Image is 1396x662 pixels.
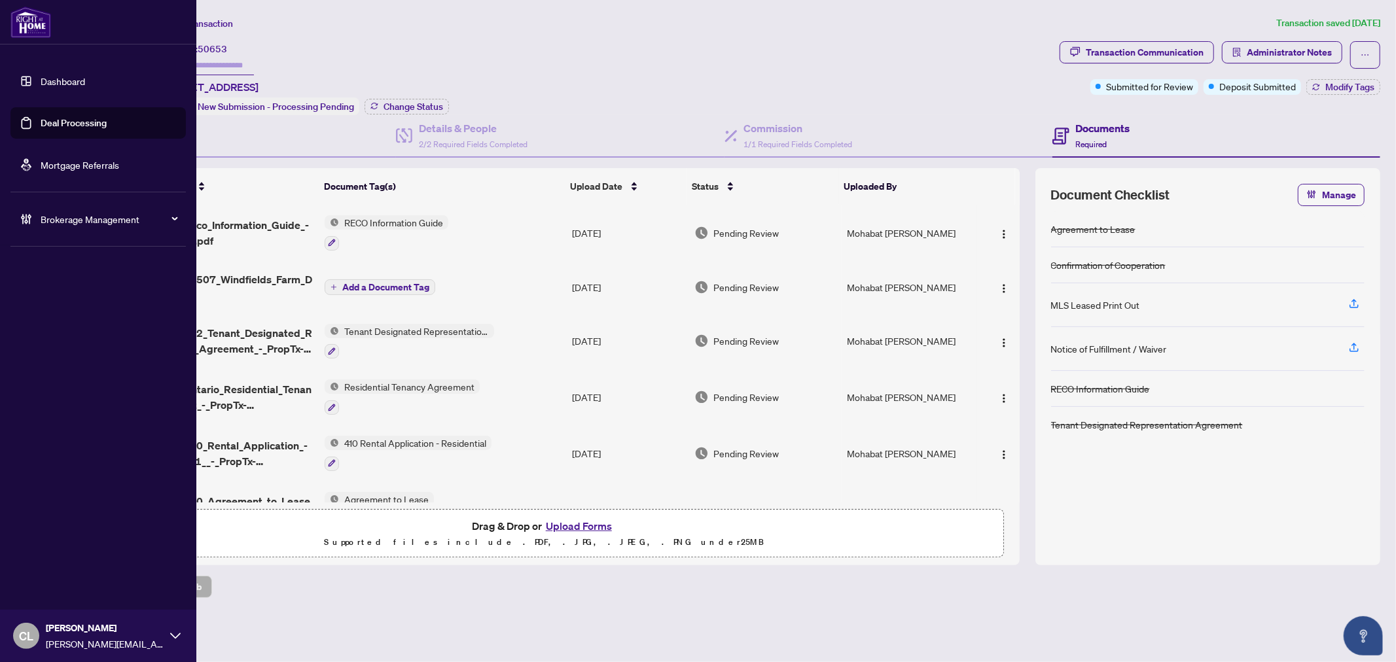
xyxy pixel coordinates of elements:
span: 3_DigiSign_410_Rental_Application_-_Residential__1__-_PropTx-[PERSON_NAME].pdf [127,438,314,469]
span: [STREET_ADDRESS] [162,79,259,95]
span: Status [692,179,719,194]
td: [DATE] [567,313,689,370]
div: Status: [162,97,359,115]
img: Logo [999,229,1009,239]
img: Status Icon [325,492,339,506]
td: Mohabat [PERSON_NAME] [842,313,976,370]
button: Logo [993,330,1014,351]
span: Required [1076,139,1107,149]
span: Schedule_B___507_Windfields_Farm_Drive.pdf [127,271,314,303]
div: Agreement to Lease [1051,222,1136,236]
img: Logo [999,449,1009,460]
div: Confirmation of Cooperation [1051,258,1166,272]
span: ellipsis [1361,50,1370,60]
button: Logo [993,387,1014,408]
img: Status Icon [325,324,339,338]
th: Document Tag(s) [319,168,565,205]
span: View Transaction [163,18,233,29]
img: Status Icon [325,379,339,394]
img: Logo [999,283,1009,294]
span: 1_DigiSign_372_Tenant_Designated_Representation_Agreement_-_PropTx-[PERSON_NAME].pdf [127,325,314,357]
span: Agreement to Lease [339,492,434,506]
span: 410 Rental Application - Residential [339,436,492,450]
span: CL [19,627,33,645]
span: [PERSON_NAME][EMAIL_ADDRESS][DOMAIN_NAME] [46,636,164,651]
img: logo [10,7,51,38]
div: Transaction Communication [1086,42,1204,63]
td: [DATE] [567,261,689,313]
button: Status IconResidential Tenancy Agreement [325,379,480,415]
button: Logo [993,277,1014,298]
th: (10) File Name [122,168,319,205]
span: Add a Document Tag [342,283,429,292]
td: Mohabat [PERSON_NAME] [842,369,976,425]
span: solution [1232,48,1242,57]
button: Status IconRECO Information Guide [325,215,448,251]
button: Open asap [1344,616,1383,655]
span: 1/1 Required Fields Completed [744,139,853,149]
span: Manage [1322,184,1356,205]
img: Document Status [694,446,709,461]
article: Transaction saved [DATE] [1276,16,1380,31]
span: Pending Review [714,280,779,294]
p: Supported files include .PDF, .JPG, .JPEG, .PNG under 25 MB [92,534,995,550]
span: plus [331,284,337,290]
button: Logo [993,443,1014,464]
button: Manage [1298,184,1365,206]
a: Dashboard [41,75,85,87]
span: Tenant Designated Representation Agreement [339,324,494,338]
span: Submitted for Review [1106,79,1193,94]
td: Mohabat [PERSON_NAME] [842,481,976,538]
img: Document Status [694,280,709,294]
td: [DATE] [567,205,689,261]
button: Logo [993,498,1014,519]
span: Deposit Submitted [1219,79,1296,94]
span: Document Checklist [1051,186,1170,204]
span: Change Status [384,102,443,111]
button: Status IconAgreement to Lease [325,492,434,527]
img: Document Status [694,226,709,240]
img: Logo [999,393,1009,404]
span: [PERSON_NAME] [46,621,164,635]
td: [DATE] [567,425,689,481]
span: Pending Review [714,390,779,404]
img: Status Icon [325,215,339,230]
button: Change Status [365,99,449,114]
span: Pending Review [714,446,779,461]
th: Status [687,168,839,205]
span: RECO Information Guide [339,215,448,230]
span: Modify Tags [1325,82,1374,92]
td: Mohabat [PERSON_NAME] [842,261,976,313]
span: Pending Review [714,226,779,240]
span: Upload Date [570,179,622,194]
span: 2_DigiSign_Ontario_Residential_Tenancy_Agreement_-_PropTx-[PERSON_NAME].pdf [127,381,314,413]
button: Modify Tags [1306,79,1380,95]
a: Mortgage Referrals [41,159,119,171]
img: Status Icon [325,436,339,450]
button: Upload Forms [542,517,616,534]
img: Document Status [694,502,709,516]
span: Brokerage Management [41,212,177,226]
td: [DATE] [567,369,689,425]
th: Uploaded By [839,168,973,205]
button: Add a Document Tag [325,279,435,296]
span: Residential Tenancy Agreement [339,379,480,394]
span: Administrator Notes [1247,42,1332,63]
button: Administrator Notes [1222,41,1342,63]
button: Status IconTenant Designated Representation Agreement [325,324,494,359]
div: MLS Leased Print Out [1051,298,1140,312]
a: Deal Processing [41,117,107,129]
td: Mohabat [PERSON_NAME] [842,205,976,261]
th: Upload Date [565,168,687,205]
span: Pending Review [714,334,779,348]
span: Pending Review [714,502,779,516]
span: Drag & Drop orUpload FormsSupported files include .PDF, .JPG, .JPEG, .PNG under25MB [84,510,1003,558]
button: Status Icon410 Rental Application - Residential [325,436,492,471]
img: Document Status [694,334,709,348]
div: Tenant Designated Representation Agreement [1051,417,1243,432]
span: Drag & Drop or [472,517,616,534]
button: Logo [993,222,1014,243]
span: 5_DigiSign_400_Agreement_to_Lease_-_Residential_-_PropTx-[PERSON_NAME].pdf [127,493,314,525]
h4: Commission [744,120,853,136]
span: 50653 [198,43,227,55]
